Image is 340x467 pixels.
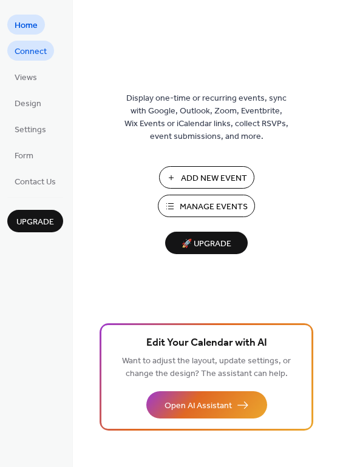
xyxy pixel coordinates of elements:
span: Manage Events [180,201,248,213]
span: 🚀 Upgrade [172,236,240,252]
span: Upgrade [16,216,54,229]
span: Design [15,98,41,110]
span: Connect [15,45,47,58]
a: Design [7,93,49,113]
a: Form [7,145,41,165]
span: Display one-time or recurring events, sync with Google, Outlook, Zoom, Eventbrite, Wix Events or ... [124,92,288,143]
span: Contact Us [15,176,56,189]
span: Form [15,150,33,163]
button: Upgrade [7,210,63,232]
button: Add New Event [159,166,254,189]
span: Home [15,19,38,32]
span: Want to adjust the layout, update settings, or change the design? The assistant can help. [122,353,291,382]
a: Views [7,67,44,87]
span: Edit Your Calendar with AI [146,335,267,352]
span: Open AI Assistant [165,400,232,412]
a: Contact Us [7,171,63,191]
span: Views [15,72,37,84]
a: Home [7,15,45,35]
button: Manage Events [158,195,255,217]
a: Connect [7,41,54,61]
button: 🚀 Upgrade [165,232,248,254]
a: Settings [7,119,53,139]
button: Open AI Assistant [146,391,267,418]
span: Settings [15,124,46,136]
span: Add New Event [181,172,247,185]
